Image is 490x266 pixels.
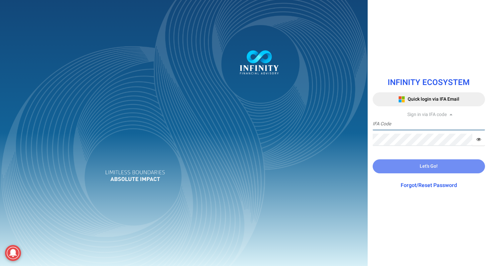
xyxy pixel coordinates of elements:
a: Forgot/Reset Password [401,181,457,189]
span: Sign in via IFA code [407,111,447,118]
button: Quick login via IFA Email [373,92,485,106]
button: Let's Go! [373,159,485,173]
span: Quick login via IFA Email [408,96,459,103]
h1: INFINITY ECOSYSTEM [373,78,485,87]
span: Let's Go! [420,163,438,170]
input: IFA Code [373,118,485,130]
div: Sign in via IFA code [373,111,485,118]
